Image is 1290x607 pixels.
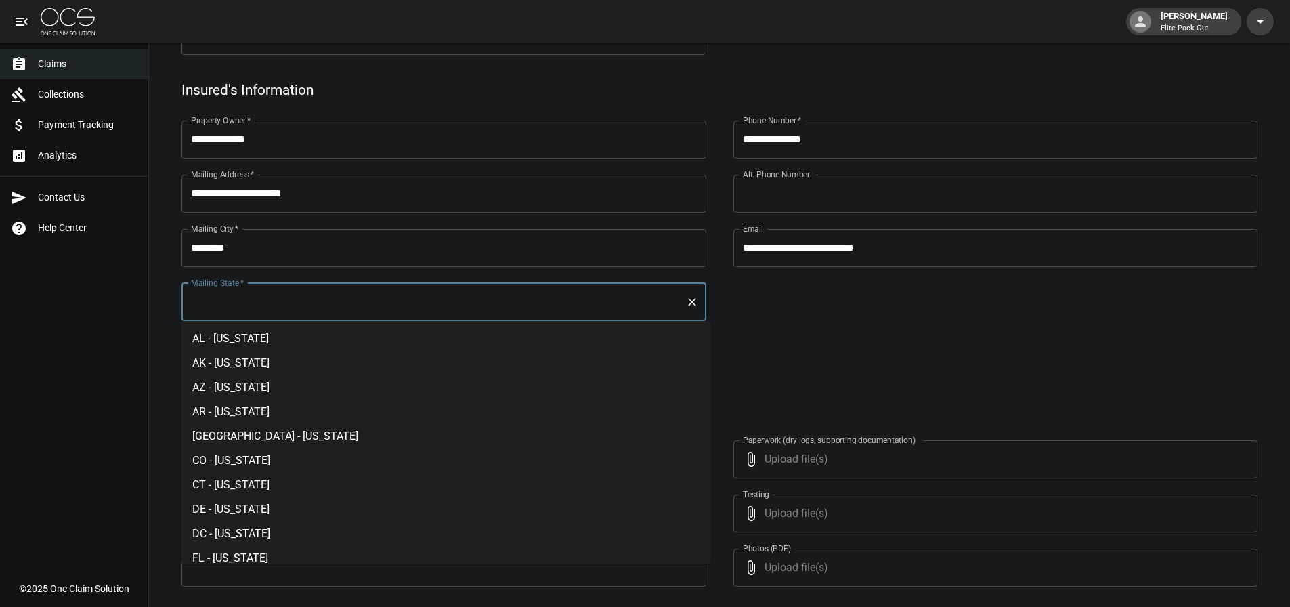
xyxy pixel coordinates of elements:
[192,332,269,345] span: AL - [US_STATE]
[38,190,137,205] span: Contact Us
[41,8,95,35] img: ocs-logo-white-transparent.png
[191,223,239,234] label: Mailing City
[765,549,1222,587] span: Upload file(s)
[191,114,251,126] label: Property Owner
[743,488,769,500] label: Testing
[683,293,702,312] button: Clear
[743,114,801,126] label: Phone Number
[38,221,137,235] span: Help Center
[765,440,1222,478] span: Upload file(s)
[743,434,916,446] label: Paperwork (dry logs, supporting documentation)
[38,57,137,71] span: Claims
[192,503,270,516] span: DE - [US_STATE]
[192,356,270,369] span: AK - [US_STATE]
[8,8,35,35] button: open drawer
[192,430,358,442] span: [GEOGRAPHIC_DATA] - [US_STATE]
[38,118,137,132] span: Payment Tracking
[1161,23,1228,35] p: Elite Pack Out
[765,495,1222,532] span: Upload file(s)
[192,551,268,564] span: FL - [US_STATE]
[743,543,791,554] label: Photos (PDF)
[743,169,810,180] label: Alt. Phone Number
[192,478,270,491] span: CT - [US_STATE]
[192,381,270,394] span: AZ - [US_STATE]
[192,405,270,418] span: AR - [US_STATE]
[743,223,763,234] label: Email
[19,582,129,595] div: © 2025 One Claim Solution
[191,169,254,180] label: Mailing Address
[1155,9,1233,34] div: [PERSON_NAME]
[38,148,137,163] span: Analytics
[192,454,270,467] span: CO - [US_STATE]
[192,527,270,540] span: DC - [US_STATE]
[38,87,137,102] span: Collections
[191,277,244,289] label: Mailing State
